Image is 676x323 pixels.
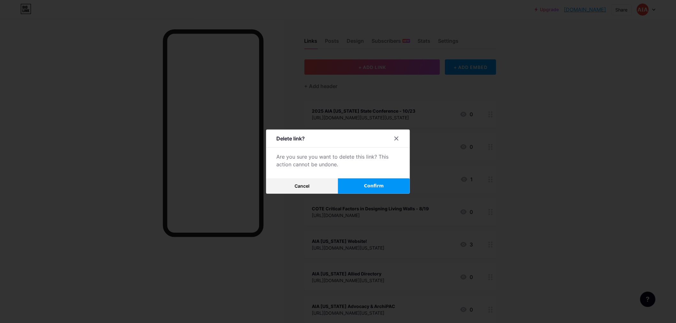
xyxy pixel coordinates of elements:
[266,178,338,194] button: Cancel
[276,135,305,142] div: Delete link?
[295,183,310,189] span: Cancel
[364,183,384,189] span: Confirm
[276,153,400,168] div: Are you sure you want to delete this link? This action cannot be undone.
[338,178,410,194] button: Confirm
